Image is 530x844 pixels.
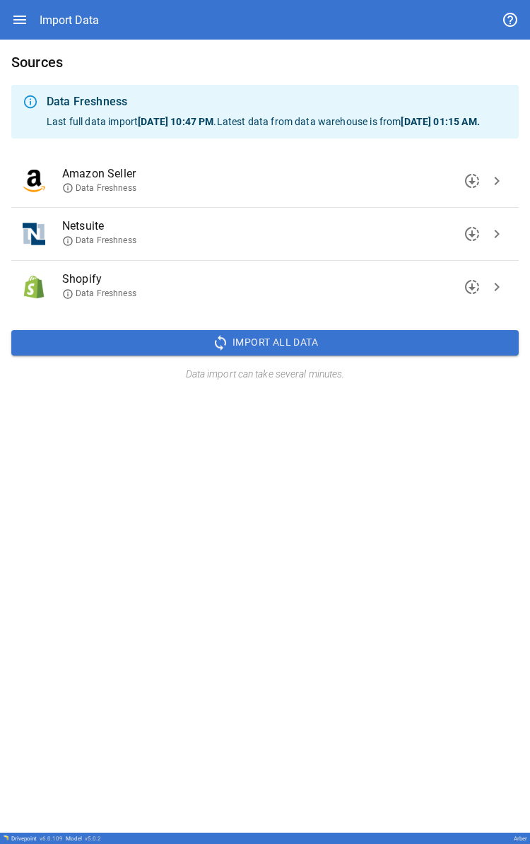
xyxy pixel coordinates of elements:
div: Import Data [40,13,99,27]
span: Amazon Seller [62,165,485,182]
span: Data Freshness [62,235,136,247]
b: [DATE] 10:47 PM [138,116,213,127]
div: Drivepoint [11,836,63,842]
h6: Data import can take several minutes. [11,367,519,382]
span: Data Freshness [62,182,136,194]
span: downloading [464,172,481,189]
span: sync [212,334,229,351]
h6: Sources [11,51,519,74]
span: downloading [464,225,481,242]
span: Data Freshness [62,288,136,300]
span: Shopify [62,271,485,288]
button: Import All Data [11,330,519,356]
div: Data Freshness [47,93,507,110]
span: chevron_right [488,225,505,242]
img: Shopify [23,276,45,298]
span: Netsuite [62,218,485,235]
span: Import All Data [232,334,318,351]
div: Model [66,836,101,842]
span: chevron_right [488,279,505,295]
p: Last full data import . Latest data from data warehouse is from [47,115,507,129]
img: Amazon Seller [23,170,45,192]
span: v 5.0.2 [85,836,101,842]
b: [DATE] 01:15 AM . [401,116,479,127]
img: Netsuite [23,223,45,245]
img: Drivepoint [3,835,8,840]
span: chevron_right [488,172,505,189]
span: downloading [464,279,481,295]
span: v 6.0.109 [40,836,63,842]
div: Arber [514,836,527,842]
